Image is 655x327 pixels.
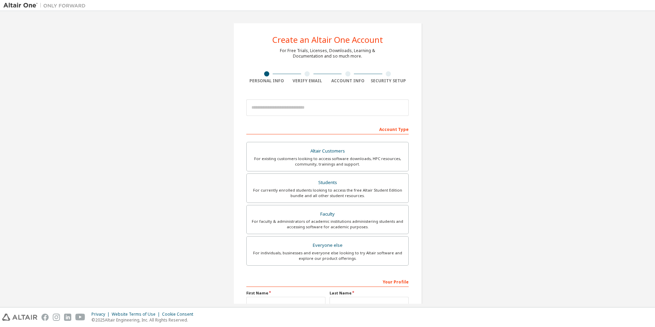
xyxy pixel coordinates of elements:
div: Account Info [327,78,368,84]
img: youtube.svg [75,314,85,321]
div: For existing customers looking to access software downloads, HPC resources, community, trainings ... [251,156,404,167]
div: Faculty [251,209,404,219]
img: instagram.svg [53,314,60,321]
img: linkedin.svg [64,314,71,321]
p: © 2025 Altair Engineering, Inc. All Rights Reserved. [91,317,197,323]
label: First Name [246,290,325,296]
div: Website Terms of Use [112,312,162,317]
div: Verify Email [287,78,328,84]
div: For individuals, businesses and everyone else looking to try Altair software and explore our prod... [251,250,404,261]
div: Security Setup [368,78,409,84]
div: Your Profile [246,276,409,287]
label: Last Name [330,290,409,296]
div: Account Type [246,123,409,134]
div: For faculty & administrators of academic institutions administering students and accessing softwa... [251,219,404,230]
img: altair_logo.svg [2,314,37,321]
div: For currently enrolled students looking to access the free Altair Student Edition bundle and all ... [251,187,404,198]
div: Create an Altair One Account [272,36,383,44]
div: Students [251,178,404,187]
div: Cookie Consent [162,312,197,317]
div: Everyone else [251,241,404,250]
div: Personal Info [246,78,287,84]
div: For Free Trials, Licenses, Downloads, Learning & Documentation and so much more. [280,48,375,59]
div: Altair Customers [251,146,404,156]
img: Altair One [3,2,89,9]
img: facebook.svg [41,314,49,321]
div: Privacy [91,312,112,317]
